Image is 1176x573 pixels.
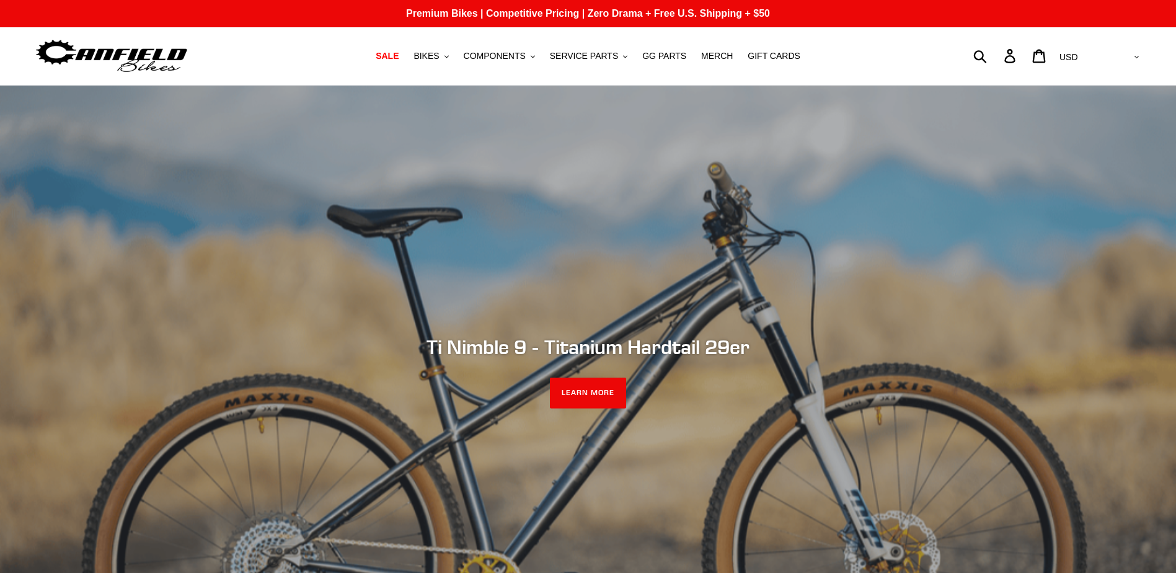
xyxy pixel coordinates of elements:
[376,51,399,61] span: SALE
[741,48,807,64] a: GIFT CARDS
[695,48,739,64] a: MERCH
[980,42,1012,69] input: Search
[544,48,634,64] button: SERVICE PARTS
[250,335,926,358] h2: Ti Nimble 9 - Titanium Hardtail 29er
[550,51,618,61] span: SERVICE PARTS
[748,51,800,61] span: GIFT CARDS
[458,48,541,64] button: COMPONENTS
[701,51,733,61] span: MERCH
[34,37,189,76] img: Canfield Bikes
[407,48,454,64] button: BIKES
[413,51,439,61] span: BIKES
[642,51,686,61] span: GG PARTS
[550,378,626,409] a: LEARN MORE
[636,48,692,64] a: GG PARTS
[369,48,405,64] a: SALE
[464,51,526,61] span: COMPONENTS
